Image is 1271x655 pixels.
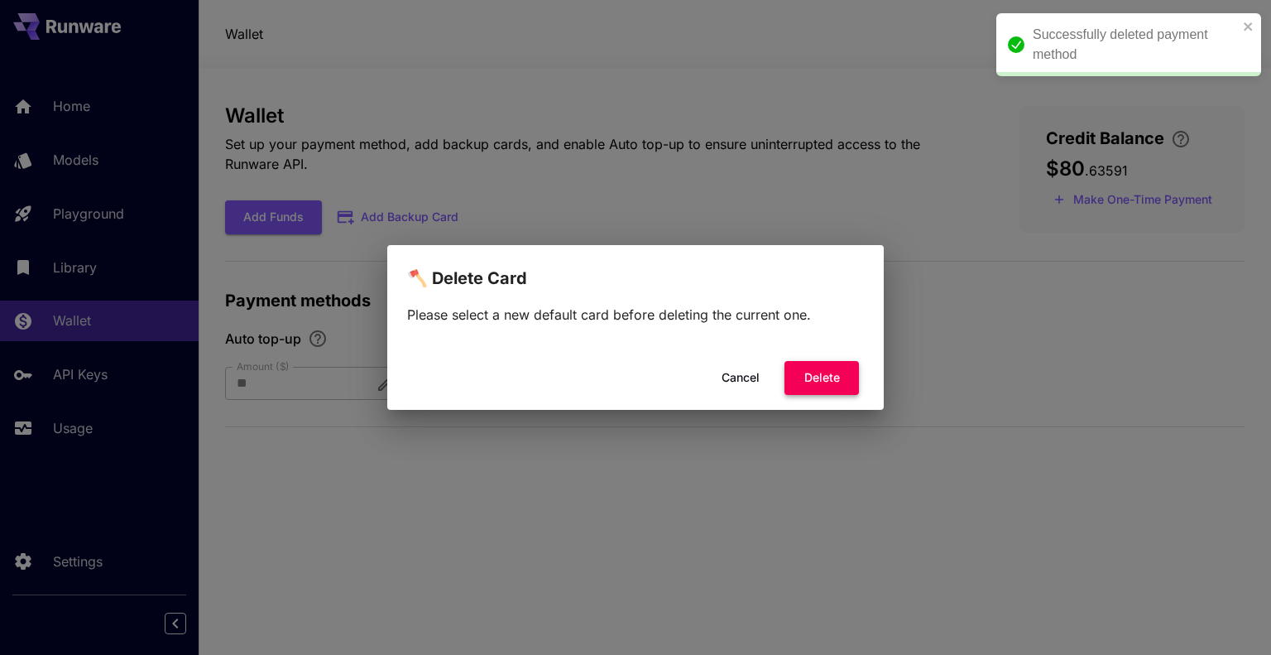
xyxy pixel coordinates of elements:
[784,361,859,395] button: Delete
[407,305,864,325] p: Please select a new default card before deleting the current one.
[1033,25,1238,65] div: Successfully deleted payment method
[703,361,778,395] button: Cancel
[387,245,884,291] h2: 🪓 Delete Card
[1243,20,1254,33] button: close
